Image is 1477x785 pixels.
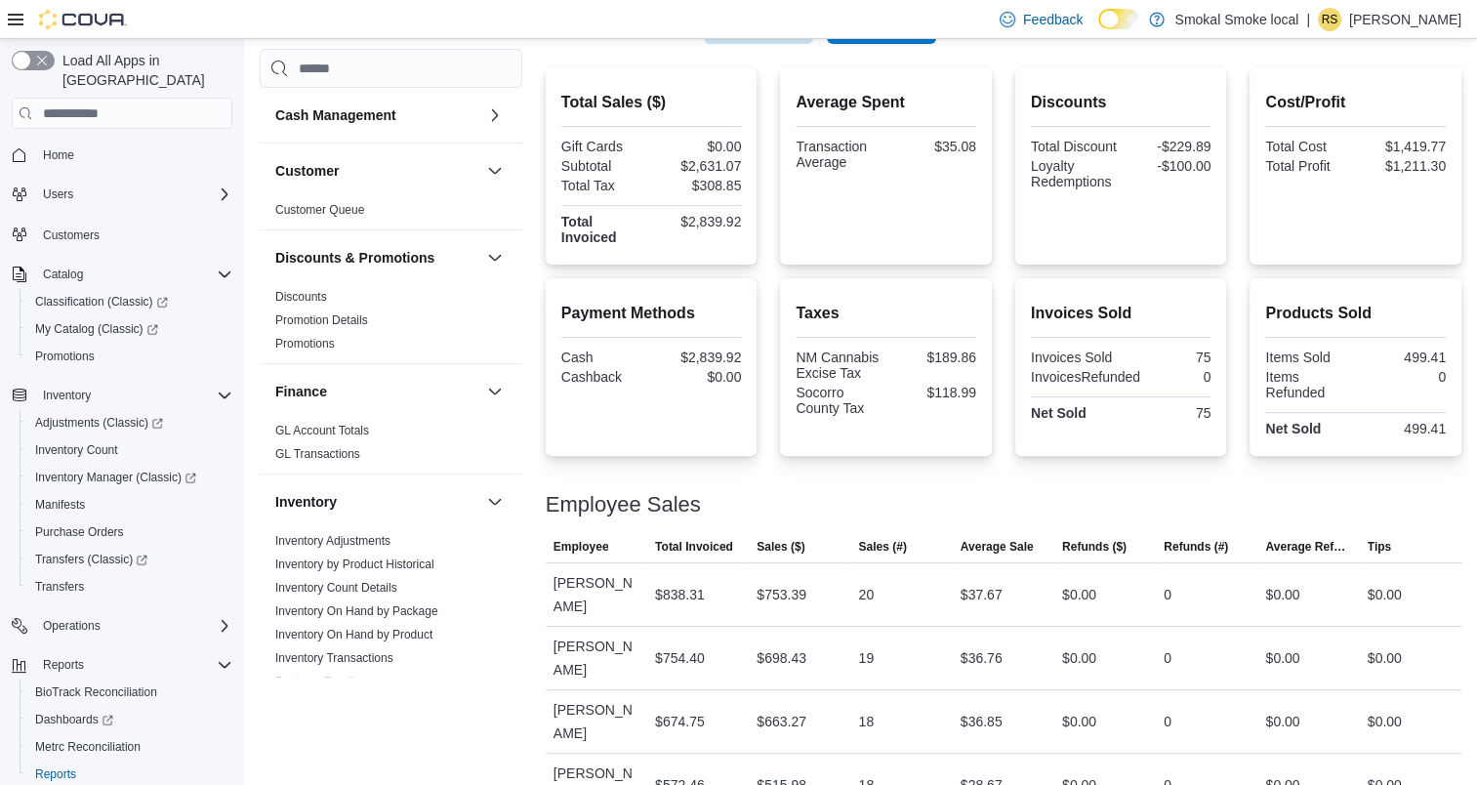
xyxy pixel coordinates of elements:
[561,214,617,245] strong: Total Invoiced
[275,382,479,401] button: Finance
[27,681,232,704] span: BioTrack Reconciliation
[20,518,240,546] button: Purchase Orders
[27,548,155,571] a: Transfers (Classic)
[275,492,337,512] h3: Inventory
[1265,350,1351,365] div: Items Sold
[20,706,240,733] a: Dashboards
[275,289,327,305] span: Discounts
[35,222,232,246] span: Customers
[43,186,73,202] span: Users
[20,436,240,464] button: Inventory Count
[27,290,176,313] a: Classification (Classic)
[1368,646,1402,670] div: $0.00
[483,246,507,269] button: Discounts & Promotions
[1265,583,1299,606] div: $0.00
[858,583,874,606] div: 20
[655,139,741,154] div: $0.00
[757,583,806,606] div: $753.39
[1125,158,1210,174] div: -$100.00
[35,144,82,167] a: Home
[27,520,232,544] span: Purchase Orders
[796,91,976,114] h2: Average Spent
[655,350,741,365] div: $2,839.92
[275,651,393,665] a: Inventory Transactions
[1023,10,1083,29] span: Feedback
[275,581,397,595] a: Inventory Count Details
[1031,139,1117,154] div: Total Discount
[4,220,240,248] button: Customers
[1265,369,1351,400] div: Items Refunded
[275,650,393,666] span: Inventory Transactions
[275,674,360,689] span: Package Details
[1098,29,1099,30] span: Dark Mode
[260,419,522,474] div: Finance
[1164,583,1171,606] div: 0
[275,202,364,218] span: Customer Queue
[35,442,118,458] span: Inventory Count
[1368,539,1391,555] span: Tips
[27,317,166,341] a: My Catalog (Classic)
[275,424,369,437] a: GL Account Totals
[260,198,522,229] div: Customer
[275,313,368,327] a: Promotion Details
[275,534,390,548] a: Inventory Adjustments
[561,178,647,193] div: Total Tax
[1349,8,1461,31] p: [PERSON_NAME]
[1265,539,1351,555] span: Average Refund
[1098,9,1139,29] input: Dark Mode
[275,447,360,461] a: GL Transactions
[483,103,507,127] button: Cash Management
[1174,8,1298,31] p: Smokal Smoke local
[43,388,91,403] span: Inventory
[275,603,438,619] span: Inventory On Hand by Package
[1368,710,1402,733] div: $0.00
[27,345,232,368] span: Promotions
[561,369,647,385] div: Cashback
[1265,421,1321,436] strong: Net Sold
[483,380,507,403] button: Finance
[27,493,232,516] span: Manifests
[35,349,95,364] span: Promotions
[890,385,976,400] div: $118.99
[796,302,976,325] h2: Taxes
[961,710,1003,733] div: $36.85
[561,302,742,325] h2: Payment Methods
[39,10,127,29] img: Cova
[655,583,705,606] div: $838.31
[1360,369,1446,385] div: 0
[858,710,874,733] div: 18
[1360,350,1446,365] div: 499.41
[27,411,171,434] a: Adjustments (Classic)
[655,178,741,193] div: $308.85
[27,575,92,599] a: Transfers
[546,493,701,516] h3: Employee Sales
[561,91,742,114] h2: Total Sales ($)
[1322,8,1338,31] span: RS
[43,147,74,163] span: Home
[1125,405,1210,421] div: 75
[4,651,240,679] button: Reports
[1062,583,1096,606] div: $0.00
[275,580,397,596] span: Inventory Count Details
[35,684,157,700] span: BioTrack Reconciliation
[561,158,647,174] div: Subtotal
[1360,421,1446,436] div: 499.41
[655,710,705,733] div: $674.75
[1031,158,1117,189] div: Loyalty Redemptions
[546,627,647,689] div: [PERSON_NAME]
[35,766,76,782] span: Reports
[27,290,232,313] span: Classification (Classic)
[757,710,806,733] div: $663.27
[4,141,240,169] button: Home
[27,438,126,462] a: Inventory Count
[858,539,906,555] span: Sales (#)
[275,446,360,462] span: GL Transactions
[35,183,232,206] span: Users
[1368,583,1402,606] div: $0.00
[858,646,874,670] div: 19
[655,214,741,229] div: $2,839.92
[4,261,240,288] button: Catalog
[35,497,85,513] span: Manifests
[1148,369,1210,385] div: 0
[275,161,479,181] button: Customer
